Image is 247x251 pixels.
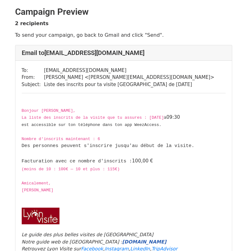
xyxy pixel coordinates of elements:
h2: Campaign Preview [15,7,232,17]
td: From: [22,74,44,81]
p: To send your campaign, go back to Gmail and click "Send". [15,32,232,38]
strong: 2 recipients [15,20,49,26]
code: Nombre d'inscrits maintenant : 6 [22,137,100,141]
code: La liste des inscrits de la visite que tu assures : [DATE] [22,115,164,120]
code: (moins de 10 : 100€ — 10 et plus : 115€) [22,167,120,172]
div: 09:30 [22,114,226,121]
td: [EMAIL_ADDRESS][DOMAIN_NAME] [44,67,214,74]
div: 100,00 € [22,157,226,165]
td: Liste des inscrits pour ta visite [GEOGRAPHIC_DATA] de [DATE] [44,81,214,88]
span: Facturation avec ce nombre d'inscrits : [22,159,132,164]
img: 7-O70JnC60NC9ruFiDz8ejzpCwB3L1ZzZnZirpJAYiLu3utJ9sEtEJlb2i2Jeoh5t6BBIi2qW9zVibfnuXugxz4j8a81DvDJR... [22,208,59,224]
i: Notre guide web de [GEOGRAPHIC_DATA] : [22,239,166,245]
code: [PERSON_NAME] [22,188,53,193]
code: Bonjour [PERSON_NAME], [22,108,76,113]
span: Des personnes peuvent s'inscrire jusqu'au début de la visite. [22,143,194,149]
a: [DOMAIN_NAME] [122,239,166,245]
h4: Email to [EMAIL_ADDRESS][DOMAIN_NAME] [22,49,226,57]
i: Le guide des plus belles visites de [GEOGRAPHIC_DATA] [22,232,154,237]
td: To: [22,67,44,74]
td: [PERSON_NAME] < [PERSON_NAME][EMAIL_ADDRESS][DOMAIN_NAME] > [44,74,214,81]
span: est accessible sur ton téléphone dans ton app WeezAccess. [22,123,162,127]
code: Amicalement, [22,181,51,186]
span: à [164,115,166,120]
td: Subject: [22,81,44,88]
